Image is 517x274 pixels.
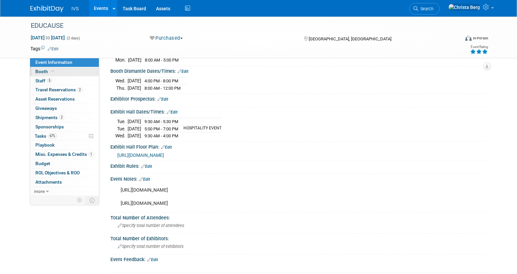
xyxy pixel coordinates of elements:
[18,38,23,44] img: tab_domain_overview_orange.svg
[30,58,99,67] a: Event Information
[45,35,51,40] span: to
[115,77,128,85] td: Wed.
[34,189,45,194] span: more
[30,132,99,141] a: Tasks67%
[35,87,82,92] span: Travel Reservations
[117,153,164,158] a: [URL][DOMAIN_NAME]
[47,78,52,83] span: 5
[30,76,99,85] a: Staff5
[157,97,168,102] a: Edit
[35,96,75,102] span: Asset Reservations
[59,115,64,120] span: 2
[30,104,99,113] a: Giveaways
[30,168,99,177] a: ROI, Objectives & ROO
[128,132,141,139] td: [DATE]
[48,47,59,51] a: Edit
[30,150,99,159] a: Misc. Expenses & Credits1
[30,122,99,131] a: Sponsorships
[144,126,178,131] span: 5:00 PM - 7:00 PM
[128,84,141,91] td: [DATE]
[144,78,178,83] span: 4:00 PM - 8:00 PM
[30,113,99,122] a: Shipments2
[309,36,391,41] span: [GEOGRAPHIC_DATA], [GEOGRAPHIC_DATA]
[30,178,99,187] a: Attachments
[144,119,178,124] span: 9:30 AM - 5:30 PM
[19,11,32,16] div: v 4.0.25
[178,69,188,74] a: Edit
[66,36,80,40] span: (2 days)
[179,125,221,132] td: HOSPITALITY EVENT
[144,133,178,138] span: 9:30 AM - 4:00 PM
[73,39,111,43] div: Keywords by Traffic
[139,177,150,182] a: Edit
[128,56,141,63] td: [DATE]
[110,94,487,103] div: Exhibitor Prospectus:
[116,184,414,210] div: [URL][DOMAIN_NAME] [URL][DOMAIN_NAME]
[48,133,57,138] span: 67%
[110,142,487,151] div: Exhibit Hall Floor Plan:
[35,60,72,65] span: Event Information
[110,254,487,263] div: Event Feedback:
[470,45,488,49] div: Event Rating
[115,56,128,63] td: Mon.
[409,3,440,15] a: Search
[118,223,184,228] span: Specify total number of attendees
[11,11,16,16] img: logo_orange.svg
[30,6,63,12] img: ExhibitDay
[25,39,59,43] div: Domain Overview
[35,115,64,120] span: Shipments
[66,38,71,44] img: tab_keywords_by_traffic_grey.svg
[30,159,99,168] a: Budget
[51,69,54,73] i: Booth reservation complete
[30,45,59,52] td: Tags
[30,95,99,104] a: Asset Reservations
[418,6,433,11] span: Search
[71,6,79,11] span: IVS
[35,152,94,157] span: Misc. Expenses & Credits
[11,17,16,23] img: website_grey.svg
[35,170,80,175] span: ROI, Objectives & ROO
[110,66,487,75] div: Booth Dismantle Dates/Times:
[145,58,179,63] span: 8:00 AM - 5:00 PM
[473,36,488,41] div: In-Person
[115,125,128,132] td: Tue.
[35,69,56,74] span: Booth
[30,35,65,41] span: [DATE] [DATE]
[86,196,99,205] td: Toggle Event Tabs
[35,142,55,148] span: Playbook
[17,17,73,23] div: Domain: [DOMAIN_NAME]
[30,141,99,150] a: Playbook
[28,20,449,32] div: EDUCAUSE
[77,87,82,92] span: 2
[147,257,158,262] a: Edit
[89,152,94,157] span: 1
[30,85,99,94] a: Travel Reservations2
[115,132,128,139] td: Wed.
[74,196,86,205] td: Personalize Event Tab Strip
[110,161,487,170] div: Exhibit Rules:
[161,145,172,150] a: Edit
[167,110,178,114] a: Edit
[115,118,128,125] td: Tue.
[144,86,180,91] span: 8:00 AM - 12:00 PM
[110,213,487,221] div: Total Number of Attendees:
[110,234,487,242] div: Total Number of Exhibitors:
[35,124,64,129] span: Sponsorships
[30,67,99,76] a: Booth
[35,161,50,166] span: Budget
[147,35,185,42] button: Purchased
[465,35,472,41] img: Format-Inperson.png
[128,77,141,85] td: [DATE]
[420,34,488,44] div: Event Format
[141,164,152,169] a: Edit
[30,187,99,196] a: more
[448,4,480,11] img: Christa Berg
[35,133,57,139] span: Tasks
[115,84,128,91] td: Thu.
[35,78,52,83] span: Staff
[128,118,141,125] td: [DATE]
[110,174,487,183] div: Event Notes:
[35,179,62,185] span: Attachments
[128,125,141,132] td: [DATE]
